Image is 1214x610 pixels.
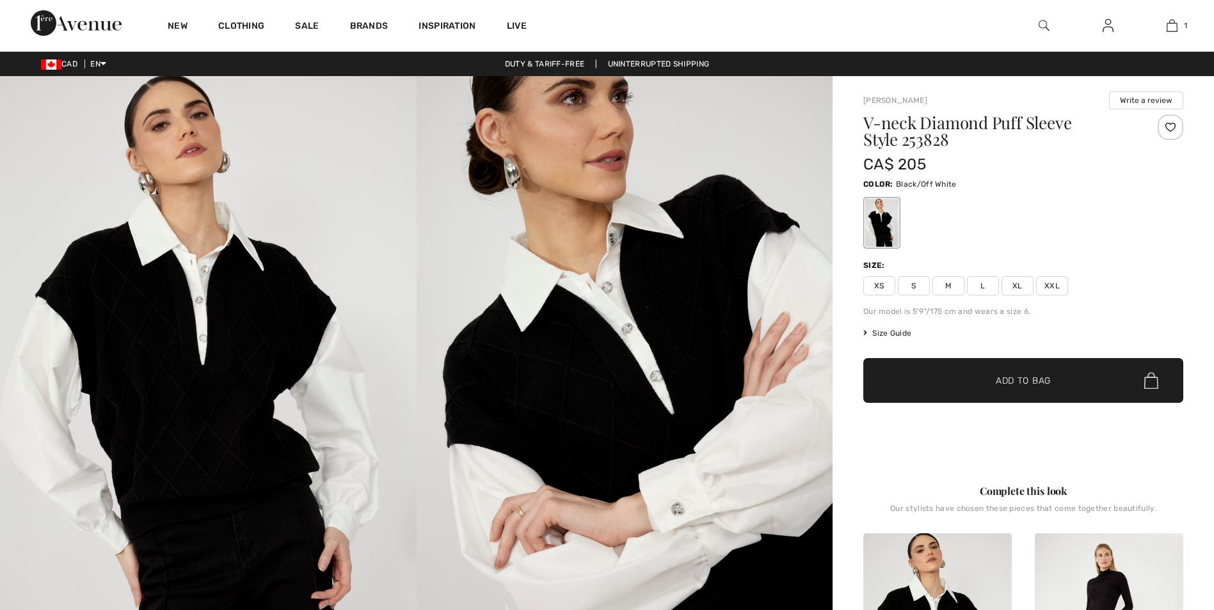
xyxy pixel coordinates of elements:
[90,59,106,68] span: EN
[1184,20,1187,31] span: 1
[41,59,83,68] span: CAD
[507,19,527,33] a: Live
[1109,91,1183,109] button: Write a review
[1002,276,1034,295] span: XL
[41,59,61,70] img: Canadian Dollar
[350,20,388,34] a: Brands
[1039,18,1050,33] img: search the website
[295,20,319,34] a: Sale
[863,180,893,189] span: Color:
[863,327,911,339] span: Size Guide
[1167,18,1178,33] img: My Bag
[1103,18,1114,33] img: My Info
[1092,18,1124,34] a: Sign In
[419,20,475,34] span: Inspiration
[898,276,930,295] span: S
[1144,372,1158,389] img: Bag.svg
[863,504,1183,523] div: Our stylists have chosen these pieces that come together beautifully.
[863,260,888,271] div: Size:
[865,199,899,247] div: Black/Off White
[218,20,264,34] a: Clothing
[967,276,999,295] span: L
[863,155,926,173] span: CA$ 205
[932,276,964,295] span: M
[863,96,927,105] a: [PERSON_NAME]
[1140,18,1203,33] a: 1
[31,10,122,36] img: 1ère Avenue
[1036,276,1068,295] span: XXL
[168,20,188,34] a: New
[863,358,1183,403] button: Add to Bag
[896,180,957,189] span: Black/Off White
[863,276,895,295] span: XS
[863,114,1130,148] h1: V-neck Diamond Puff Sleeve Style 253828
[996,374,1051,387] span: Add to Bag
[863,306,1183,317] div: Our model is 5'9"/175 cm and wears a size 6.
[863,483,1183,499] div: Complete this look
